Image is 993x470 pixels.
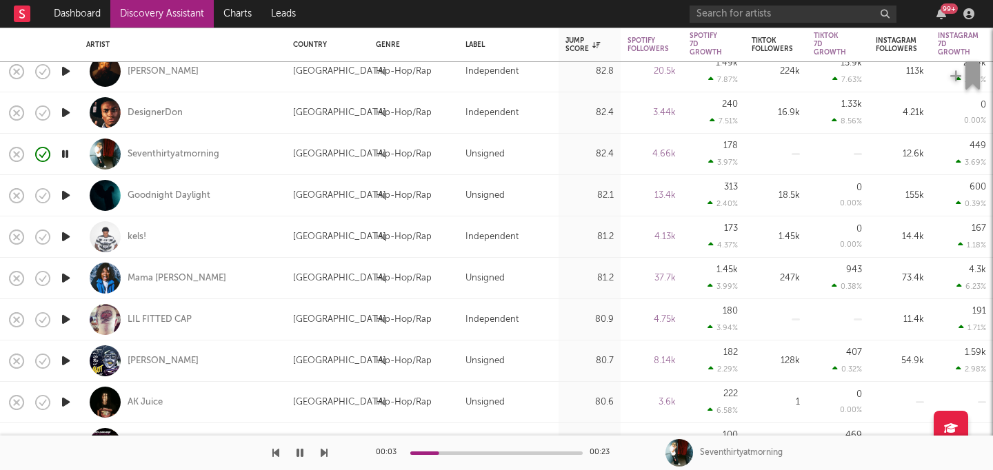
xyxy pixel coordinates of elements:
div: 80.9 [565,311,614,328]
div: 80.7 [565,353,614,369]
div: 0.32 % [832,365,862,374]
div: 18.5k [752,187,800,204]
div: Seventhirtyatmorning [700,447,783,459]
div: 8.14k [628,353,676,369]
div: Instagram 7D Growth [938,32,979,57]
div: Unsigned [465,187,505,204]
div: 247k [752,270,800,287]
div: [GEOGRAPHIC_DATA] [293,394,386,411]
div: 4.13k [628,229,676,245]
div: 82.4 [565,105,614,121]
div: 182 [723,348,738,357]
div: 11.4k [876,311,924,328]
div: 7.87 % [708,75,738,84]
div: [GEOGRAPHIC_DATA] [293,270,386,287]
div: 4.37 % [708,241,738,249]
div: 3.99 % [708,282,738,291]
div: 14.4k [876,229,924,245]
a: [PERSON_NAME] [128,65,199,78]
div: 81.2 [565,229,614,245]
div: 13.4k [628,187,676,204]
div: 167 [972,224,986,233]
div: 8.56 % [832,116,862,125]
a: Goodnight Daylight [128,190,210,202]
div: [GEOGRAPHIC_DATA] [293,105,386,121]
div: 2.98 % [956,365,986,374]
div: Hip-Hop/Rap [376,229,432,245]
div: 82.4 [565,146,614,163]
div: 82.8 [565,63,614,80]
div: 3.69 % [956,158,986,167]
div: 0.00 % [840,241,862,249]
a: [PERSON_NAME] [128,355,199,367]
div: 4.21k [876,105,924,121]
button: 99+ [936,8,946,19]
div: 4.75k [628,311,676,328]
div: 4.66k [628,146,676,163]
a: AK Juice [128,396,163,409]
div: 3.94 % [708,323,738,332]
div: 943 [846,265,862,274]
div: 128k [752,353,800,369]
div: 2.40 % [708,199,738,208]
div: Hip-Hop/Rap [376,187,432,204]
div: kels! [128,231,146,243]
div: 113k [876,63,924,80]
div: Jump Score [565,37,600,53]
div: 99 + [941,3,958,14]
a: LIL FITTED CAP [128,314,192,326]
div: Hip-Hop/Rap [376,105,432,121]
div: 173 [724,224,738,233]
div: 155k [876,187,924,204]
div: 54.9k [876,353,924,369]
div: 00:03 [376,445,403,461]
div: 20.5k [628,63,676,80]
div: 600 [970,183,986,192]
div: 100 [723,431,738,440]
div: 37.7k [628,270,676,287]
div: 0 [856,183,862,192]
div: Unsigned [465,353,505,369]
div: Spotify 7D Growth [690,32,722,57]
div: Tiktok 7D Growth [814,32,846,57]
div: Instagram Followers [876,37,917,53]
div: Independent [465,63,519,80]
div: [GEOGRAPHIC_DATA] [293,63,386,80]
div: Hip-Hop/Rap [376,146,432,163]
div: Artist [86,41,272,49]
div: Independent [465,229,519,245]
div: 00:23 [590,445,617,461]
div: 1.33k [841,100,862,109]
div: 224k [752,63,800,80]
div: Country [293,41,355,49]
div: 0 [856,225,862,234]
div: 178 [723,141,738,150]
div: Independent [465,311,519,328]
div: 0.39 % [956,199,986,208]
div: 16.9k [752,105,800,121]
a: Mama [PERSON_NAME] [128,272,226,285]
a: Seventhirtyatmorning [128,148,219,161]
a: DesignerDon [128,107,183,119]
div: 81.2 [565,270,614,287]
div: Hip-Hop/Rap [376,353,432,369]
div: 6.58 % [708,406,738,415]
div: 1 [752,394,800,411]
div: 449 [970,141,986,150]
div: Hip-Hop/Rap [376,394,432,411]
div: 1.45k [752,229,800,245]
div: 0.00 % [840,200,862,207]
div: 0.38 % [832,282,862,291]
input: Search for artists [690,6,896,23]
div: 1.45k [716,265,738,274]
div: 1.18 % [958,241,986,249]
div: 3.44k [628,105,676,121]
div: 0.00 % [840,407,862,414]
div: Unsigned [465,270,505,287]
